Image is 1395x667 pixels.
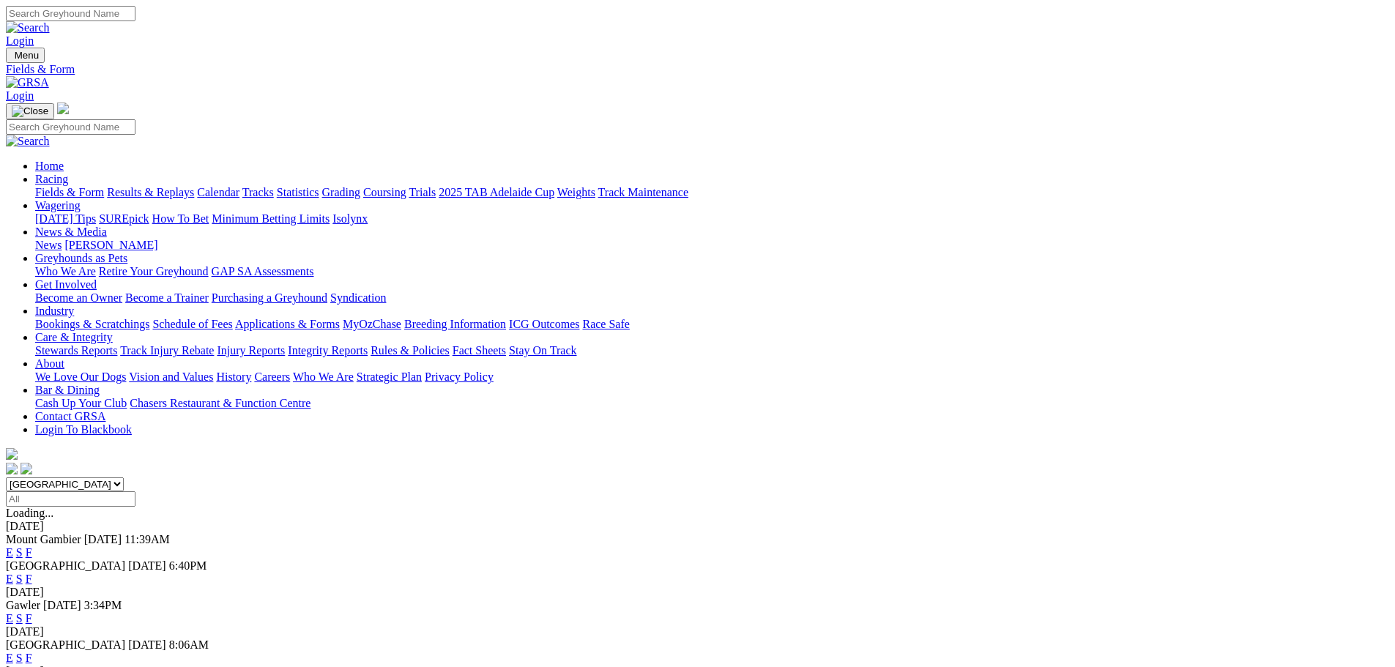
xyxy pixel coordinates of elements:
[6,652,13,664] a: E
[26,652,32,664] a: F
[35,226,107,238] a: News & Media
[35,252,127,264] a: Greyhounds as Pets
[598,186,688,198] a: Track Maintenance
[6,612,13,625] a: E
[6,625,1389,638] div: [DATE]
[130,397,310,409] a: Chasers Restaurant & Function Centre
[322,186,360,198] a: Grading
[6,638,125,651] span: [GEOGRAPHIC_DATA]
[6,533,81,545] span: Mount Gambier
[64,239,157,251] a: [PERSON_NAME]
[509,344,576,357] a: Stay On Track
[6,76,49,89] img: GRSA
[35,344,117,357] a: Stewards Reports
[35,331,113,343] a: Care & Integrity
[6,48,45,63] button: Toggle navigation
[35,370,1389,384] div: About
[409,186,436,198] a: Trials
[425,370,494,383] a: Privacy Policy
[21,463,32,474] img: twitter.svg
[288,344,368,357] a: Integrity Reports
[235,318,340,330] a: Applications & Forms
[35,186,1389,199] div: Racing
[16,546,23,559] a: S
[152,318,232,330] a: Schedule of Fees
[343,318,401,330] a: MyOzChase
[35,318,149,330] a: Bookings & Scratchings
[6,573,13,585] a: E
[212,265,314,277] a: GAP SA Assessments
[293,370,354,383] a: Who We Are
[120,344,214,357] a: Track Injury Rebate
[16,652,23,664] a: S
[35,357,64,370] a: About
[129,370,213,383] a: Vision and Values
[128,638,166,651] span: [DATE]
[6,135,50,148] img: Search
[439,186,554,198] a: 2025 TAB Adelaide Cup
[35,305,74,317] a: Industry
[363,186,406,198] a: Coursing
[35,397,1389,410] div: Bar & Dining
[6,6,135,21] input: Search
[6,586,1389,599] div: [DATE]
[404,318,506,330] a: Breeding Information
[152,212,209,225] a: How To Bet
[6,463,18,474] img: facebook.svg
[84,533,122,545] span: [DATE]
[6,119,135,135] input: Search
[35,160,64,172] a: Home
[330,291,386,304] a: Syndication
[212,212,330,225] a: Minimum Betting Limits
[35,344,1389,357] div: Care & Integrity
[35,370,126,383] a: We Love Our Dogs
[35,265,96,277] a: Who We Are
[371,344,450,357] a: Rules & Policies
[125,291,209,304] a: Become a Trainer
[197,186,239,198] a: Calendar
[557,186,595,198] a: Weights
[212,291,327,304] a: Purchasing a Greyhound
[509,318,579,330] a: ICG Outcomes
[35,173,68,185] a: Racing
[84,599,122,611] span: 3:34PM
[35,397,127,409] a: Cash Up Your Club
[16,573,23,585] a: S
[12,105,48,117] img: Close
[254,370,290,383] a: Careers
[35,278,97,291] a: Get Involved
[6,546,13,559] a: E
[107,186,194,198] a: Results & Replays
[35,384,100,396] a: Bar & Dining
[35,239,62,251] a: News
[582,318,629,330] a: Race Safe
[99,212,149,225] a: SUREpick
[169,638,209,651] span: 8:06AM
[35,199,81,212] a: Wagering
[57,103,69,114] img: logo-grsa-white.png
[26,573,32,585] a: F
[35,265,1389,278] div: Greyhounds as Pets
[35,318,1389,331] div: Industry
[35,212,96,225] a: [DATE] Tips
[6,507,53,519] span: Loading...
[26,612,32,625] a: F
[6,103,54,119] button: Toggle navigation
[43,599,81,611] span: [DATE]
[35,423,132,436] a: Login To Blackbook
[16,612,23,625] a: S
[6,63,1389,76] a: Fields & Form
[35,239,1389,252] div: News & Media
[15,50,39,61] span: Menu
[124,533,170,545] span: 11:39AM
[35,291,122,304] a: Become an Owner
[217,344,285,357] a: Injury Reports
[6,491,135,507] input: Select date
[6,520,1389,533] div: [DATE]
[453,344,506,357] a: Fact Sheets
[6,559,125,572] span: [GEOGRAPHIC_DATA]
[35,291,1389,305] div: Get Involved
[35,410,105,422] a: Contact GRSA
[6,448,18,460] img: logo-grsa-white.png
